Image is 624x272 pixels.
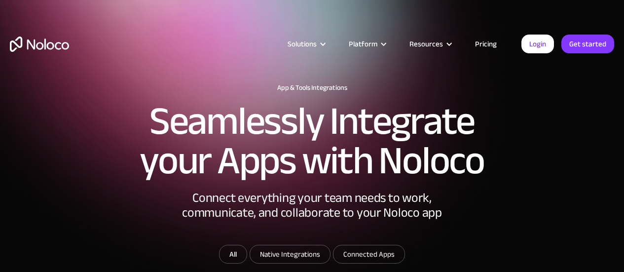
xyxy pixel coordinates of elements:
[10,37,69,52] a: home
[115,245,510,266] form: Email Form
[288,38,317,50] div: Solutions
[463,38,509,50] a: Pricing
[397,38,463,50] div: Resources
[521,35,554,53] a: Login
[349,38,377,50] div: Platform
[219,245,247,264] a: All
[409,38,443,50] div: Resources
[336,38,397,50] div: Platform
[561,35,614,53] a: Get started
[275,38,336,50] div: Solutions
[140,102,485,181] h2: Seamlessly Integrate your Apps with Noloco
[164,191,460,245] div: Connect everything your team needs to work, communicate, and collaborate to your Noloco app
